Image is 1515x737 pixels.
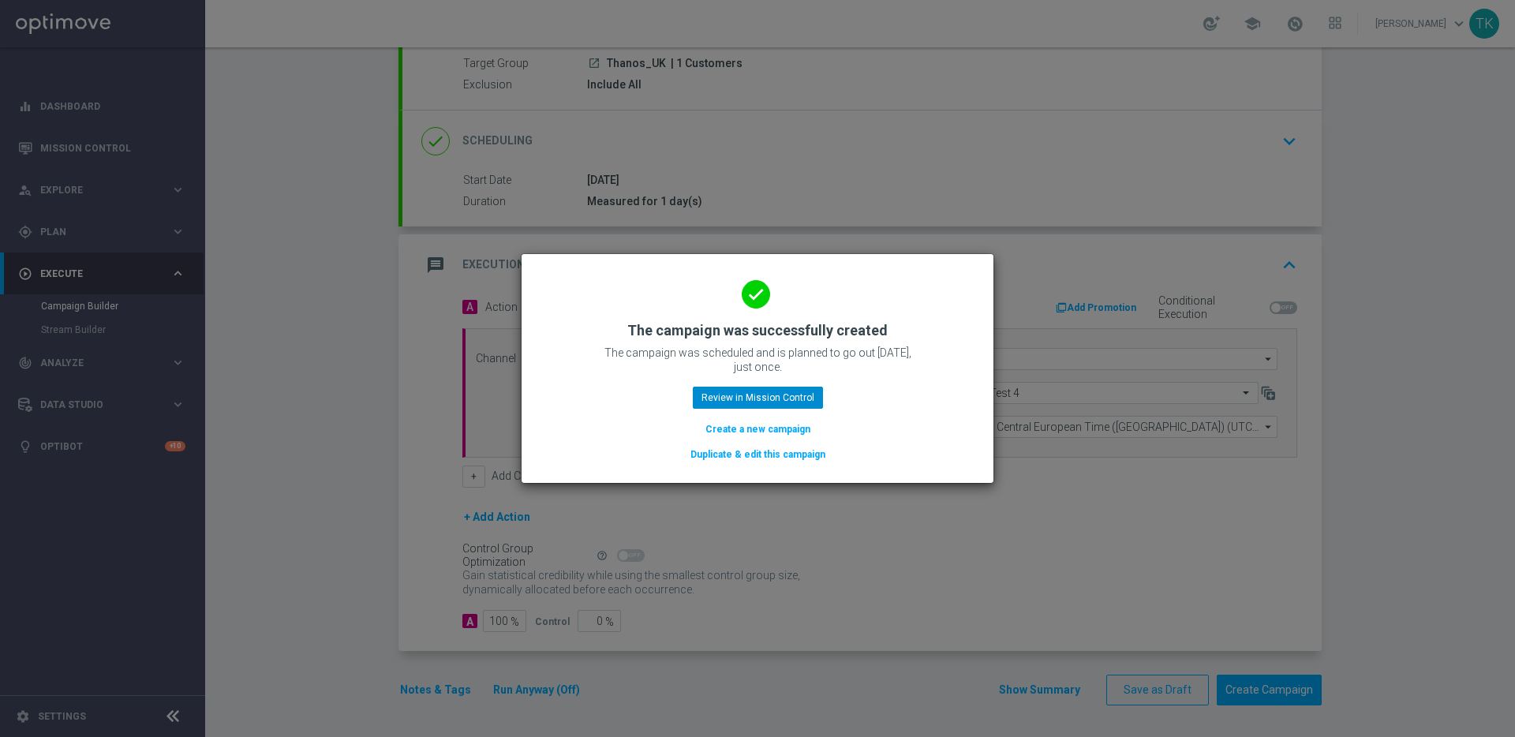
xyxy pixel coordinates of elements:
p: The campaign was scheduled and is planned to go out [DATE], just once. [600,346,915,374]
i: done [742,280,770,309]
button: Review in Mission Control [693,387,823,409]
button: Duplicate & edit this campaign [689,446,827,463]
button: Create a new campaign [704,421,812,438]
h2: The campaign was successfully created [627,321,888,340]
